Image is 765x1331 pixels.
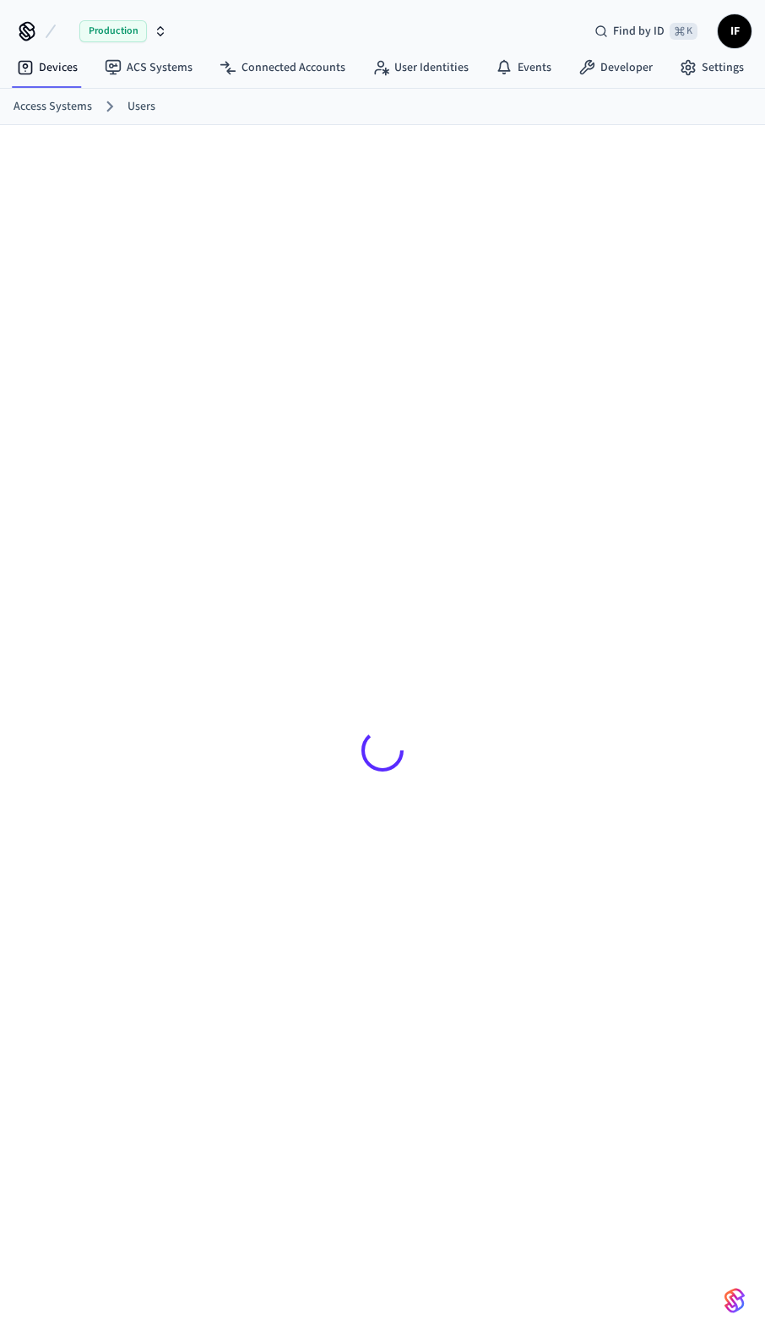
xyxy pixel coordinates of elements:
a: ACS Systems [91,52,206,83]
a: Settings [666,52,757,83]
span: ⌘ K [670,23,697,40]
span: IF [719,16,750,46]
a: User Identities [359,52,482,83]
img: SeamLogoGradient.69752ec5.svg [724,1287,745,1314]
a: Events [482,52,565,83]
span: Find by ID [613,23,665,40]
button: IF [718,14,751,48]
a: Connected Accounts [206,52,359,83]
a: Devices [3,52,91,83]
a: Access Systems [14,98,92,116]
span: Production [79,20,147,42]
a: Developer [565,52,666,83]
div: Find by ID⌘ K [581,16,711,46]
a: Users [127,98,155,116]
